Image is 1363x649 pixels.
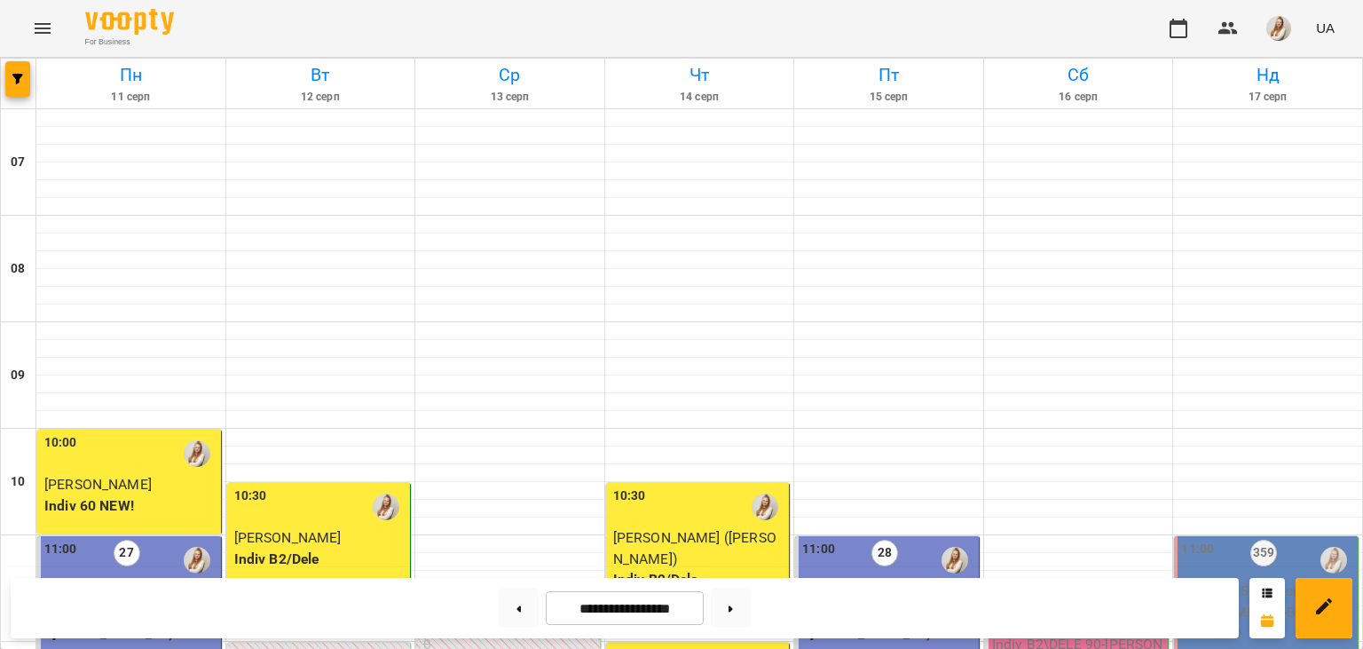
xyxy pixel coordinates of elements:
[229,89,413,106] h6: 12 серп
[797,61,981,89] h6: Пт
[44,476,152,493] span: [PERSON_NAME]
[987,89,1170,106] h6: 16 серп
[184,547,210,574] img: Адамович Вікторія
[39,89,223,106] h6: 11 серп
[44,495,217,517] p: Indiv 60 NEW!
[802,540,835,559] label: 11:00
[1176,61,1359,89] h6: Нд
[613,529,776,567] span: [PERSON_NAME] ([PERSON_NAME])
[85,36,174,48] span: For Business
[229,61,413,89] h6: Вт
[184,440,210,467] img: Адамович Вікторія
[1250,540,1277,566] label: 359
[234,487,267,506] label: 10:30
[44,433,77,453] label: 10:00
[373,494,399,520] img: Адамович Вікторія
[1176,89,1359,106] h6: 17 серп
[234,529,342,546] span: [PERSON_NAME]
[11,366,25,385] h6: 09
[234,549,407,570] p: Indiv B2/Dele
[114,540,140,566] label: 27
[44,540,77,559] label: 11:00
[39,61,223,89] h6: Пн
[752,494,778,520] img: Адамович Вікторія
[941,547,968,574] img: Адамович Вікторія
[1320,547,1347,574] img: Адамович Вікторія
[797,89,981,106] h6: 15 серп
[1309,12,1342,44] button: UA
[608,61,792,89] h6: Чт
[85,9,174,35] img: Voopty Logo
[987,61,1170,89] h6: Сб
[21,7,64,50] button: Menu
[11,472,25,492] h6: 10
[1316,19,1335,37] span: UA
[418,89,602,106] h6: 13 серп
[608,89,792,106] h6: 14 серп
[1181,540,1214,559] label: 11:00
[418,61,602,89] h6: Ср
[11,259,25,279] h6: 08
[871,540,898,566] label: 28
[1266,16,1291,41] img: db46d55e6fdf8c79d257263fe8ff9f52.jpeg
[613,487,646,506] label: 10:30
[11,153,25,172] h6: 07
